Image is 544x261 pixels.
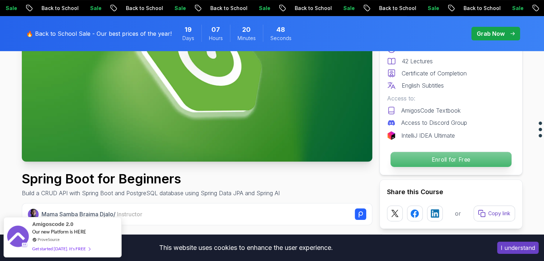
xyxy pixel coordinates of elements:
[401,106,461,115] p: AmigosCode Textbook
[204,5,252,12] p: Back to School
[401,131,455,140] p: IntelliJ IDEA Ultimate
[387,131,396,140] img: jetbrains logo
[168,5,191,12] p: Sale
[211,25,220,35] span: 7 Hours
[387,94,515,103] p: Access to:
[5,240,486,256] div: This website uses cookies to enhance the user experience.
[119,5,168,12] p: Back to School
[117,211,142,218] span: Instructor
[237,35,256,42] span: Minutes
[83,5,106,12] p: Sale
[209,35,223,42] span: Hours
[372,5,421,12] p: Back to School
[488,210,510,217] p: Copy link
[402,69,467,78] p: Certificate of Completion
[182,35,194,42] span: Days
[7,226,29,249] img: provesource social proof notification image
[35,5,83,12] p: Back to School
[22,189,280,197] p: Build a CRUD API with Spring Boot and PostgreSQL database using Spring Data JPA and Spring AI
[288,5,337,12] p: Back to School
[41,210,142,218] p: Mama Samba Braima Djalo /
[32,220,71,228] span: Amigoscode 2.0
[402,81,444,90] p: English Subtitles
[22,172,280,186] h1: Spring Boot for Beginners
[497,242,539,254] button: Accept cookies
[32,229,86,235] span: Our new Platform is HERE
[505,5,528,12] p: Sale
[252,5,275,12] p: Sale
[390,152,511,167] button: Enroll for Free
[387,187,515,197] h2: Share this Course
[455,209,461,218] p: or
[185,25,192,35] span: 19 Days
[242,25,251,35] span: 20 Minutes
[401,118,467,127] p: Access to Discord Group
[402,57,433,65] p: 42 Lectures
[38,236,60,242] a: ProveSource
[477,29,505,38] p: Grab Now
[270,35,291,42] span: Seconds
[28,209,39,220] img: Nelson Djalo
[32,245,90,253] div: Get started [DATE]. It's FREE
[337,5,359,12] p: Sale
[276,25,285,35] span: 48 Seconds
[421,5,444,12] p: Sale
[474,206,515,221] button: Copy link
[457,5,505,12] p: Back to School
[26,29,172,38] p: 🔥 Back to School Sale - Our best prices of the year!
